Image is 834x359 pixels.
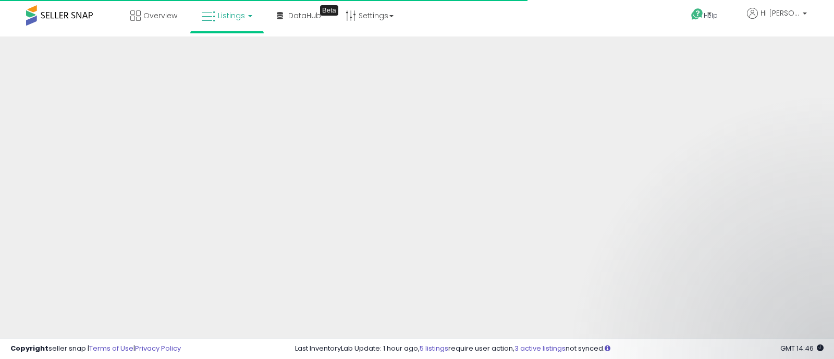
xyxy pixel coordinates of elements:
span: DataHub [288,10,321,21]
strong: Copyright [10,343,48,353]
span: Overview [143,10,177,21]
span: Listings [218,10,245,21]
span: Help [704,11,718,20]
a: Terms of Use [89,343,133,353]
a: 5 listings [420,343,448,353]
span: Hi [PERSON_NAME] [761,8,800,18]
i: Get Help [691,8,704,21]
div: Tooltip anchor [320,5,338,16]
div: Last InventoryLab Update: 1 hour ago, require user action, not synced. [295,344,824,354]
a: 3 active listings [514,343,566,353]
div: seller snap | | [10,344,181,354]
a: Hi [PERSON_NAME] [747,8,807,31]
a: Privacy Policy [135,343,181,353]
